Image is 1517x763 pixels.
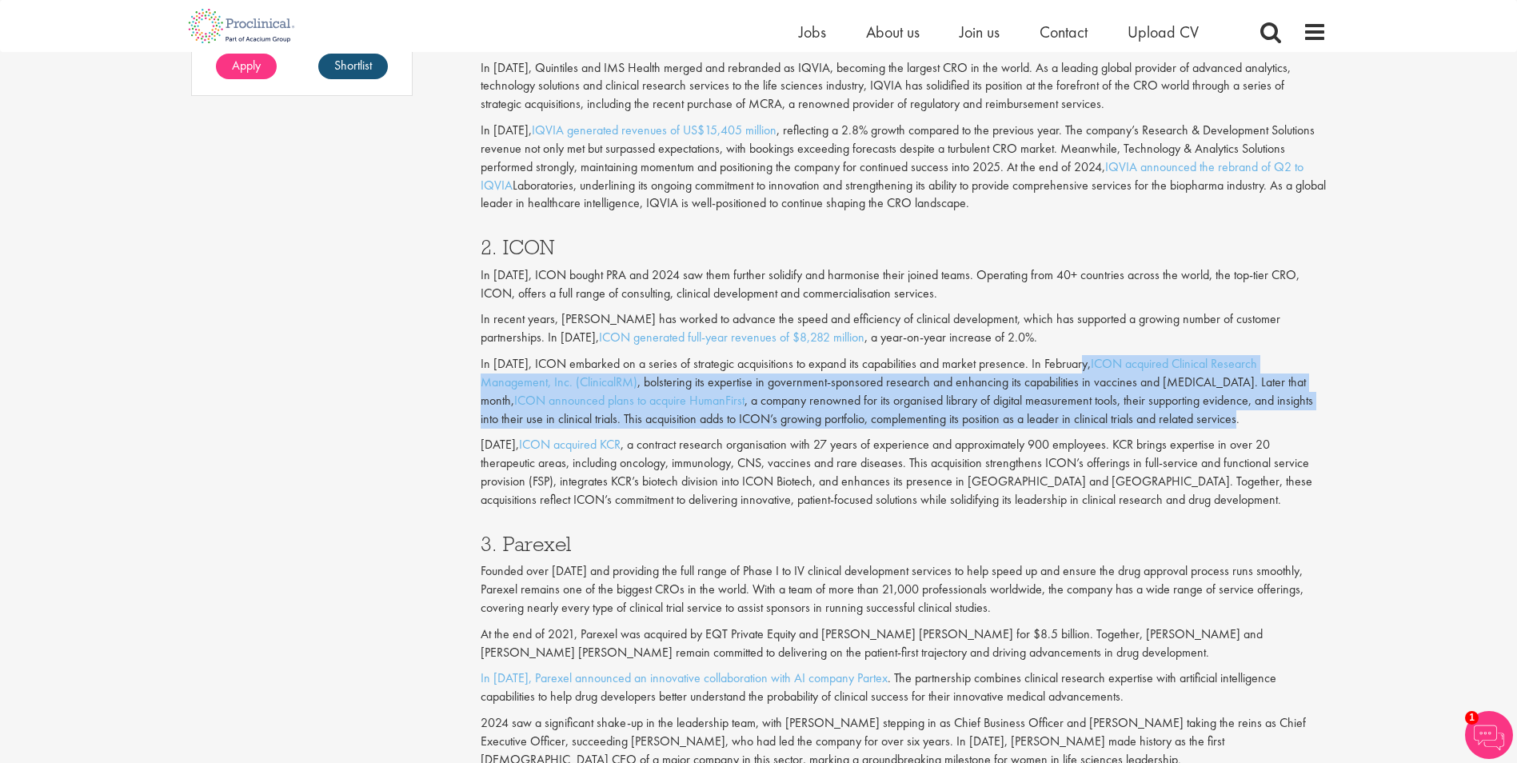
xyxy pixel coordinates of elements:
a: ICON acquired Clinical Research Management, Inc. (ClinicalRM) [481,355,1257,390]
a: About us [866,22,920,42]
p: . The partnership combines clinical research expertise with artificial intelligence capabilities ... [481,669,1327,706]
p: [DATE], , a contract research organisation with 27 years of experience and approximately 900 empl... [481,436,1327,509]
a: Join us [960,22,1000,42]
p: In recent years, [PERSON_NAME] has worked to advance the speed and efficiency of clinical develop... [481,310,1327,347]
a: In [DATE], Parexel announced an innovative collaboration with AI company Partex [481,669,888,686]
a: Contact [1040,22,1088,42]
a: ICON generated full-year revenues of $8,282 million [599,329,864,346]
a: ICON announced plans to acquire HumanFirst [514,392,745,409]
a: Upload CV [1128,22,1199,42]
p: Founded over [DATE] and providing the full range of Phase I to IV clinical development services t... [481,562,1327,617]
h3: 2. ICON [481,237,1327,258]
a: IQVIA generated revenues of US$15,405 million [532,122,776,138]
p: In [DATE], , reflecting a 2.8% growth compared to the previous year. The company’s Research & Dev... [481,122,1327,213]
p: In [DATE], Quintiles and IMS Health merged and rebranded as IQVIA, becoming the largest CRO in th... [481,59,1327,114]
a: IQVIA announced the rebrand of Q2 to IQVIA [481,158,1303,194]
span: Apply [232,57,261,74]
a: Jobs [799,22,826,42]
span: 1 [1465,711,1479,725]
a: Shortlist [318,54,388,79]
p: In [DATE], ICON bought PRA and 2024 saw them further solidify and harmonise their joined teams. O... [481,266,1327,303]
img: Chatbot [1465,711,1513,759]
p: In [DATE], ICON embarked on a series of strategic acquisitions to expand its capabilities and mar... [481,355,1327,428]
p: At the end of 2021, Parexel was acquired by EQT Private Equity and [PERSON_NAME] [PERSON_NAME] fo... [481,625,1327,662]
a: Apply [216,54,277,79]
a: ICON acquired KCR [519,436,621,453]
h3: 3. Parexel [481,533,1327,554]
